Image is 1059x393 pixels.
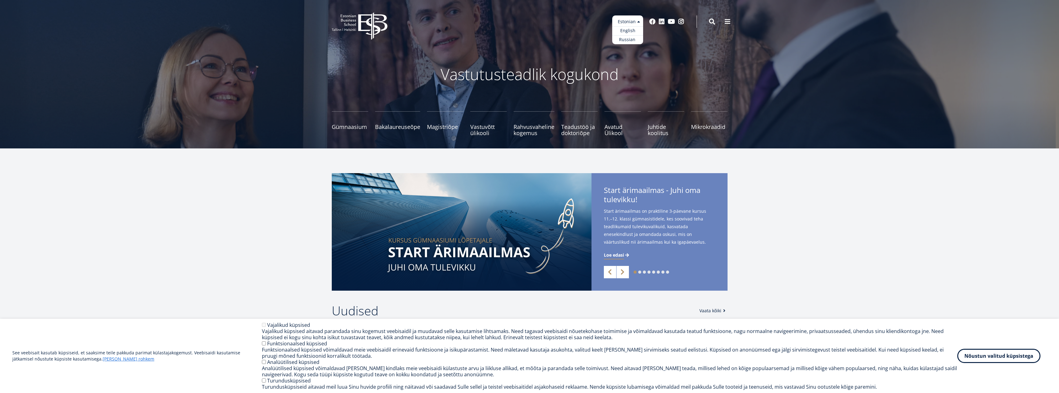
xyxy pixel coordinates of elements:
[678,19,684,25] a: Instagram
[648,124,684,136] span: Juhtide koolitus
[661,271,664,274] a: 7
[470,124,507,136] span: Vastuvõtt ülikooli
[470,111,507,136] a: Vastuvõtt ülikooli
[267,322,310,328] label: Vajalikud küpsised
[691,124,728,130] span: Mikrokraadid
[604,207,715,246] span: Start ärimaailmas on praktiline 3-päevane kursus 11.–12. klassi gümnasistidele, kes soovivad teha...
[638,271,641,274] a: 2
[375,111,420,136] a: Bakalaureuseõpe
[604,186,715,206] span: Start ärimaailmas - Juhi oma
[103,356,154,362] a: [PERSON_NAME] rohkem
[604,252,630,258] a: Loe edasi
[604,124,641,136] span: Avatud Ülikool
[267,340,327,347] label: Funktsionaalsed küpsised
[262,347,957,359] div: Funktsionaalsed küpsised võimaldavad meie veebisaidil erinevaid funktsioone ja isikupärastamist. ...
[699,308,728,314] a: Vaata kõiki
[617,266,629,278] a: Next
[332,303,693,318] h2: Uudised
[666,271,669,274] a: 8
[561,124,598,136] span: Teadustöö ja doktoriõpe
[957,349,1040,363] button: Nõustun valitud küpsistega
[12,350,262,362] p: See veebisait kasutab küpsiseid, et saaksime teile pakkuda parimat külastajakogemust. Veebisaidi ...
[366,65,694,83] p: Vastutusteadlik kogukond
[649,19,655,25] a: Facebook
[561,111,598,136] a: Teadustöö ja doktoriõpe
[647,271,651,274] a: 4
[375,124,420,130] span: Bakalaureuseõpe
[643,271,646,274] a: 3
[267,377,311,384] label: Turundusküpsised
[657,271,660,274] a: 6
[332,173,591,291] img: Start arimaailmas
[267,359,319,365] label: Analüütilised küpsised
[668,19,675,25] a: Youtube
[332,111,368,136] a: Gümnaasium
[427,111,463,136] a: Magistriõpe
[652,271,655,274] a: 5
[604,111,641,136] a: Avatud Ülikool
[514,111,554,136] a: Rahvusvaheline kogemus
[612,26,643,35] a: English
[604,252,624,258] span: Loe edasi
[604,266,616,278] a: Previous
[514,124,554,136] span: Rahvusvaheline kogemus
[262,384,957,390] div: Turundusküpsiseid aitavad meil luua Sinu huvide profiili ning näitavad või saadavad Sulle sellel ...
[262,328,957,340] div: Vajalikud küpsised aitavad parandada sinu kogemust veebisaidil ja muudavad selle kasutamise lihts...
[427,124,463,130] span: Magistriõpe
[634,271,637,274] a: 1
[648,111,684,136] a: Juhtide koolitus
[604,195,637,204] span: tulevikku!
[262,365,957,378] div: Analüütilised küpsised võimaldavad [PERSON_NAME] kindlaks meie veebisaidi külastuste arvu ja liik...
[659,19,665,25] a: Linkedin
[612,35,643,44] a: Russian
[691,111,728,136] a: Mikrokraadid
[332,124,368,130] span: Gümnaasium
